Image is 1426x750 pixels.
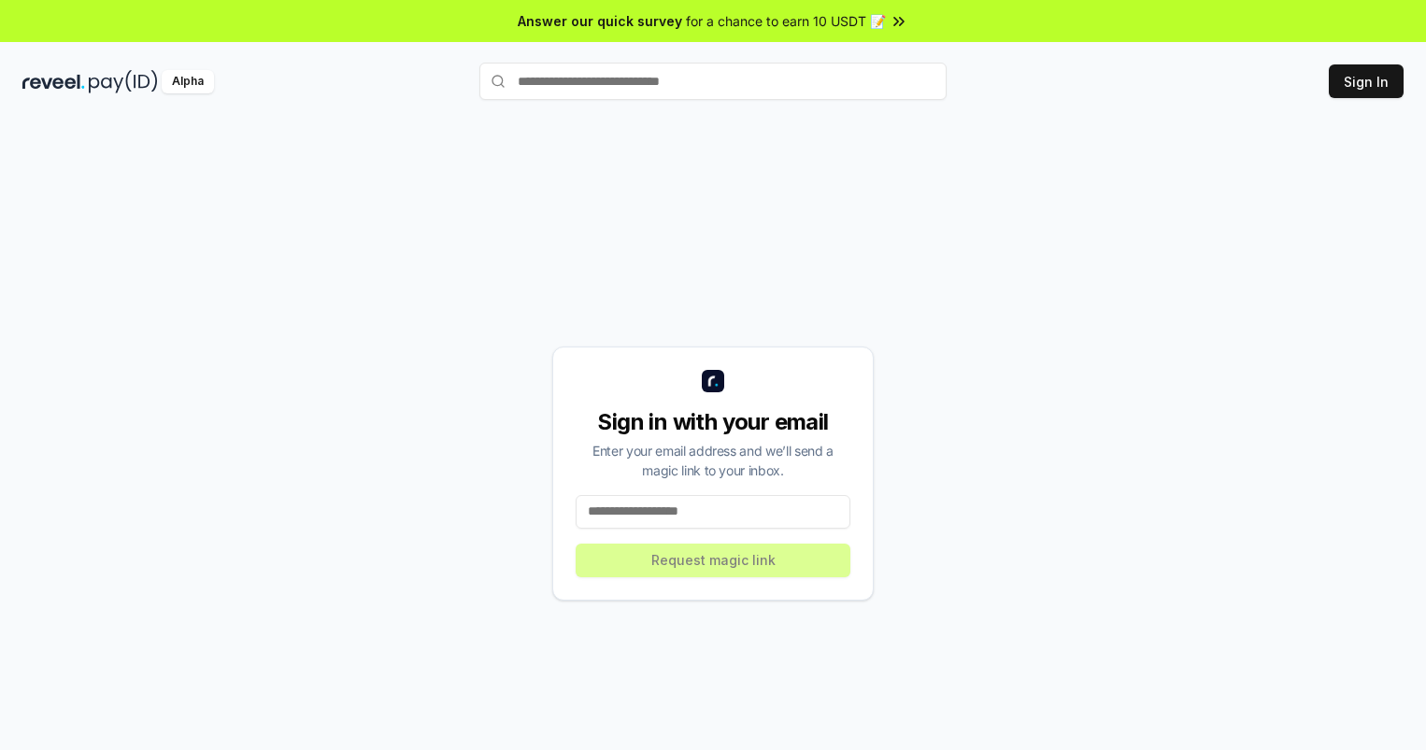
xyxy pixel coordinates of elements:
span: Answer our quick survey [518,11,682,31]
img: reveel_dark [22,70,85,93]
span: for a chance to earn 10 USDT 📝 [686,11,886,31]
button: Sign In [1329,64,1404,98]
div: Sign in with your email [576,407,850,437]
div: Enter your email address and we’ll send a magic link to your inbox. [576,441,850,480]
div: Alpha [162,70,214,93]
img: pay_id [89,70,158,93]
img: logo_small [702,370,724,392]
